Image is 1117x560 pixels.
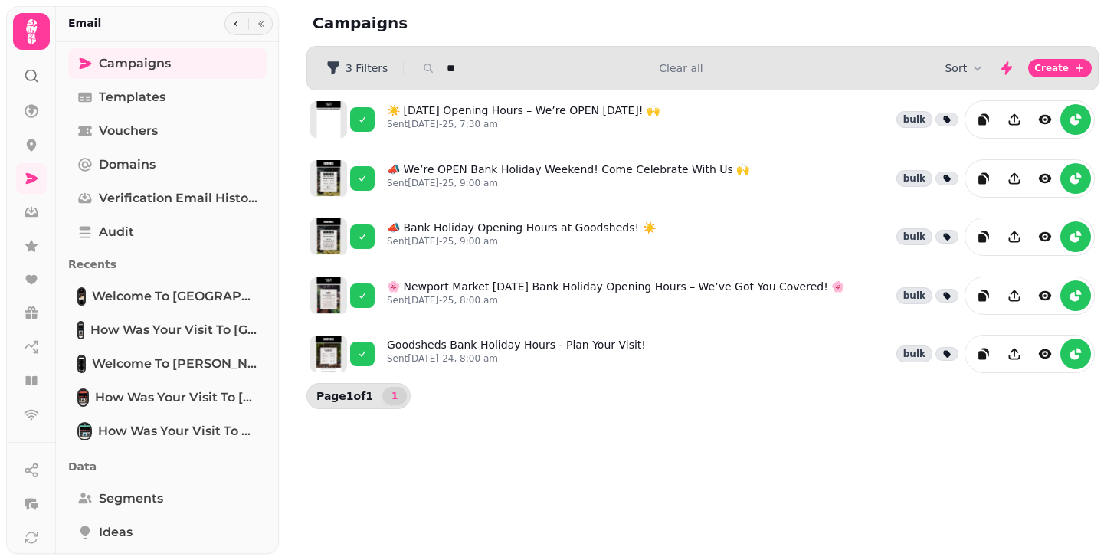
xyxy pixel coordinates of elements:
img: How Was Your Visit to Swansea Albert Hall? Your Feedback Helps Us Improve. [79,323,83,338]
span: How Was Your Visit to Goodsheds? [98,422,257,440]
button: reports [1060,339,1091,369]
button: reports [1060,163,1091,194]
img: aHR0cHM6Ly9zdGFtcGVkZS1zZXJ2aWNlLXByb2QtdGVtcGxhdGUtcHJldmlld3MuczMuZXUtd2VzdC0xLmFtYXpvbmF3cy5jb... [310,218,347,255]
a: Segments [68,483,267,514]
div: bulk [896,111,932,128]
p: Sent [DATE]-25, 8:00 am [387,294,844,306]
p: Sent [DATE]-25, 9:00 am [387,235,656,247]
a: Goodsheds Bank Holiday Hours - Plan Your Visit!Sent[DATE]-24, 8:00 am [387,337,646,371]
p: Sent [DATE]-25, 9:00 am [387,177,749,189]
button: reports [1060,280,1091,311]
button: reports [1060,221,1091,252]
a: Domains [68,149,267,180]
a: How Was Your Visit to Goodsheds?How Was Your Visit to Goodsheds? [68,416,267,447]
button: Sort [945,61,985,76]
a: 📣 Bank Holiday Opening Hours at Goodsheds! ☀️Sent[DATE]-25, 9:00 am [387,220,656,254]
button: Clear all [659,61,703,76]
button: Share campaign preview [999,339,1030,369]
span: Domains [99,156,156,174]
span: Campaigns [99,54,171,73]
span: Audit [99,223,134,241]
span: Welcome to [PERSON_NAME] - Everything you need to know about us! [92,355,257,373]
button: duplicate [968,104,999,135]
nav: Pagination [382,387,407,405]
span: Segments [99,490,163,508]
a: Welcome to Newport Market - Everything you need to know about us!Welcome to [GEOGRAPHIC_DATA] - E... [68,281,267,312]
a: Welcome to Albert Hall - Everything you need to know about us!Welcome to [PERSON_NAME] - Everythi... [68,349,267,379]
a: ☀️ [DATE] Opening Hours – We’re OPEN [DATE]! 🙌Sent[DATE]-25, 7:30 am [387,103,660,136]
a: How Was Your Visit to Swansea Albert Hall? Your Feedback Helps Us Improve.How Was Your Visit to [... [68,315,267,345]
span: Welcome to [GEOGRAPHIC_DATA] - Everything you need to know about us! [92,287,257,306]
button: view [1030,104,1060,135]
button: Create [1028,59,1092,77]
button: Share campaign preview [999,221,1030,252]
a: 📣 We’re OPEN Bank Holiday Weekend! Come Celebrate With Us 🙌Sent[DATE]-25, 9:00 am [387,162,749,195]
button: duplicate [968,163,999,194]
button: duplicate [968,280,999,311]
div: bulk [896,170,932,187]
span: Create [1034,64,1069,73]
img: aHR0cHM6Ly9zdGFtcGVkZS1zZXJ2aWNlLXByb2QtdGVtcGxhdGUtcHJldmlld3MuczMuZXUtd2VzdC0xLmFtYXpvbmF3cy5jb... [310,160,347,197]
img: Welcome to Newport Market - Everything you need to know about us! [79,289,84,304]
img: How Was Your Visit to Newport Market? [79,390,87,405]
button: Share campaign preview [999,104,1030,135]
a: 🌸 Newport Market [DATE] Bank Holiday Opening Hours – We’ve Got You Covered! 🌸Sent[DATE]-25, 8:00 am [387,279,844,313]
span: Verification email history [99,189,257,208]
img: aHR0cHM6Ly9zdGFtcGVkZS1zZXJ2aWNlLXByb2QtdGVtcGxhdGUtcHJldmlld3MuczMuZXUtd2VzdC0xLmFtYXpvbmF3cy5jb... [310,336,347,372]
h2: Email [68,15,101,31]
p: Sent [DATE]-24, 8:00 am [387,352,646,365]
img: aHR0cHM6Ly9zdGFtcGVkZS1zZXJ2aWNlLXByb2QtdGVtcGxhdGUtcHJldmlld3MuczMuZXUtd2VzdC0xLmFtYXpvbmF3cy5jb... [310,277,347,314]
img: Welcome to Albert Hall - Everything you need to know about us! [79,356,84,372]
button: view [1030,221,1060,252]
button: reports [1060,104,1091,135]
p: Data [68,453,267,480]
button: view [1030,163,1060,194]
span: Vouchers [99,122,158,140]
button: view [1030,339,1060,369]
button: duplicate [968,221,999,252]
img: aHR0cHM6Ly9zdGFtcGVkZS1zZXJ2aWNlLXByb2QtdGVtcGxhdGUtcHJldmlld3MuczMuZXUtd2VzdC0xLmFtYXpvbmF3cy5jb... [310,101,347,138]
div: bulk [896,345,932,362]
a: Campaigns [68,48,267,79]
img: How Was Your Visit to Goodsheds? [79,424,90,439]
span: Templates [99,88,165,106]
div: bulk [896,228,932,245]
a: Ideas [68,517,267,548]
p: Sent [DATE]-25, 7:30 am [387,118,660,130]
span: 1 [388,391,401,401]
span: Ideas [99,523,133,542]
a: Vouchers [68,116,267,146]
a: Templates [68,82,267,113]
span: How Was Your Visit to [GEOGRAPHIC_DATA][PERSON_NAME]? Your Feedback Helps Us Improve. [90,321,257,339]
a: How Was Your Visit to Newport Market?How Was Your Visit to [GEOGRAPHIC_DATA]? [68,382,267,413]
p: Page 1 of 1 [310,388,379,404]
button: 1 [382,387,407,405]
div: bulk [896,287,932,304]
button: Share campaign preview [999,163,1030,194]
button: Share campaign preview [999,280,1030,311]
span: 3 Filters [346,63,388,74]
h2: Campaigns [313,12,607,34]
button: duplicate [968,339,999,369]
button: 3 Filters [313,56,400,80]
span: How Was Your Visit to [GEOGRAPHIC_DATA]? [95,388,257,407]
a: Verification email history [68,183,267,214]
a: Audit [68,217,267,247]
button: view [1030,280,1060,311]
p: Recents [68,251,267,278]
